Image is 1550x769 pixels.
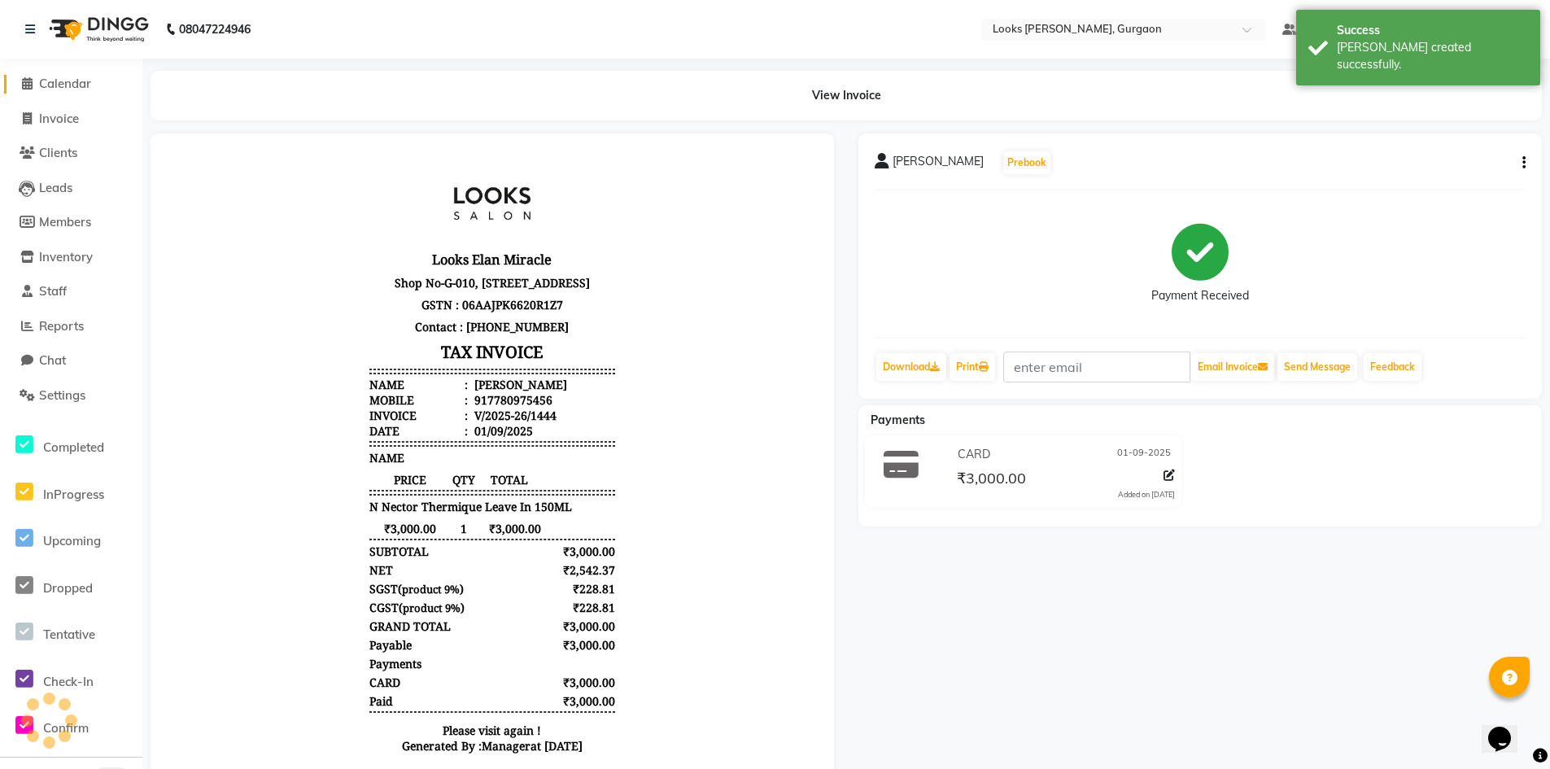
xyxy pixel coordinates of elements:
[284,371,311,387] div: 1
[203,431,231,447] span: SGST
[203,166,448,188] p: Contact : [PHONE_NUMBER]
[43,533,101,548] span: Upcoming
[203,242,301,258] div: Mobile
[304,258,390,273] div: V/2025-26/1444
[39,283,67,299] span: Staff
[203,573,448,588] p: Please visit again !
[385,469,449,484] div: ₹3,000.00
[203,506,255,522] div: Payments
[203,122,448,144] p: Shop No-G-010, [STREET_ADDRESS]
[43,439,104,455] span: Completed
[311,371,375,387] span: ₹3,000.00
[4,248,138,267] a: Inventory
[4,144,138,163] a: Clients
[385,525,449,540] div: ₹3,000.00
[298,242,301,258] span: :
[304,227,400,242] div: [PERSON_NAME]
[203,469,284,484] div: GRAND TOTAL
[41,7,153,52] img: logo
[385,544,449,559] div: ₹3,000.00
[1364,353,1421,381] a: Feedback
[235,432,275,447] span: product
[203,450,298,465] div: ( )
[39,76,91,91] span: Calendar
[203,394,262,409] div: SUBTOTAL
[1151,287,1249,304] div: Payment Received
[1337,22,1528,39] div: Success
[298,227,301,242] span: :
[893,153,984,176] span: [PERSON_NAME]
[385,487,449,503] div: ₹3,000.00
[1003,352,1190,382] input: enter email
[39,214,91,229] span: Members
[151,71,1542,120] div: View Invoice
[277,432,293,447] span: 9%
[39,249,93,264] span: Inventory
[1337,39,1528,73] div: Bill created successfully.
[385,450,449,465] div: ₹228.81
[1277,353,1357,381] button: Send Message
[284,322,311,338] span: QTY
[958,446,990,463] span: CARD
[298,273,301,289] span: :
[1191,353,1274,381] button: Email Invoice
[203,371,284,387] span: ₹3,000.00
[203,588,448,604] div: Generated By : at [DATE]
[1482,704,1534,753] iframe: chat widget
[203,322,284,338] span: PRICE
[871,413,925,427] span: Payments
[236,451,276,465] span: product
[4,75,138,94] a: Calendar
[203,188,448,216] h3: TAX INVOICE
[39,352,66,368] span: Chat
[43,627,95,642] span: Tentative
[315,588,364,604] span: Manager
[203,349,405,365] span: N Nector Thermique Leave In 150ML
[43,674,94,689] span: Check-In
[203,431,297,447] div: ( )
[43,487,104,502] span: InProgress
[1118,489,1175,500] div: Added on [DATE]
[39,318,84,334] span: Reports
[385,413,449,428] div: ₹2,542.37
[39,180,72,195] span: Leads
[203,413,226,428] div: NET
[876,353,946,381] a: Download
[203,525,234,540] span: CARD
[203,300,238,316] span: NAME
[203,273,301,289] div: Date
[4,213,138,232] a: Members
[203,258,301,273] div: Invoice
[43,580,93,596] span: Dropped
[385,394,449,409] div: ₹3,000.00
[298,258,301,273] span: :
[203,144,448,166] p: GSTN : 06AAJPK6620R1Z7
[950,353,995,381] a: Print
[203,450,232,465] span: CGST
[39,387,85,403] span: Settings
[4,317,138,336] a: Reports
[203,227,301,242] div: Name
[304,273,366,289] div: 01/09/2025
[4,282,138,301] a: Staff
[1117,446,1171,463] span: 01-09-2025
[39,145,77,160] span: Clients
[957,469,1026,492] span: ₹3,000.00
[311,322,375,338] span: TOTAL
[4,387,138,405] a: Settings
[278,451,294,465] span: 9%
[4,110,138,129] a: Invoice
[264,13,386,94] img: file_1748608497233.jpg
[4,352,138,370] a: Chat
[179,7,251,52] b: 08047224946
[203,98,448,122] h3: Looks Elan Miracle
[385,431,449,447] div: ₹228.81
[4,179,138,198] a: Leads
[203,487,245,503] div: Payable
[203,544,226,559] div: Paid
[39,111,79,126] span: Invoice
[1003,151,1050,174] button: Prebook
[304,242,386,258] div: 917780975456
